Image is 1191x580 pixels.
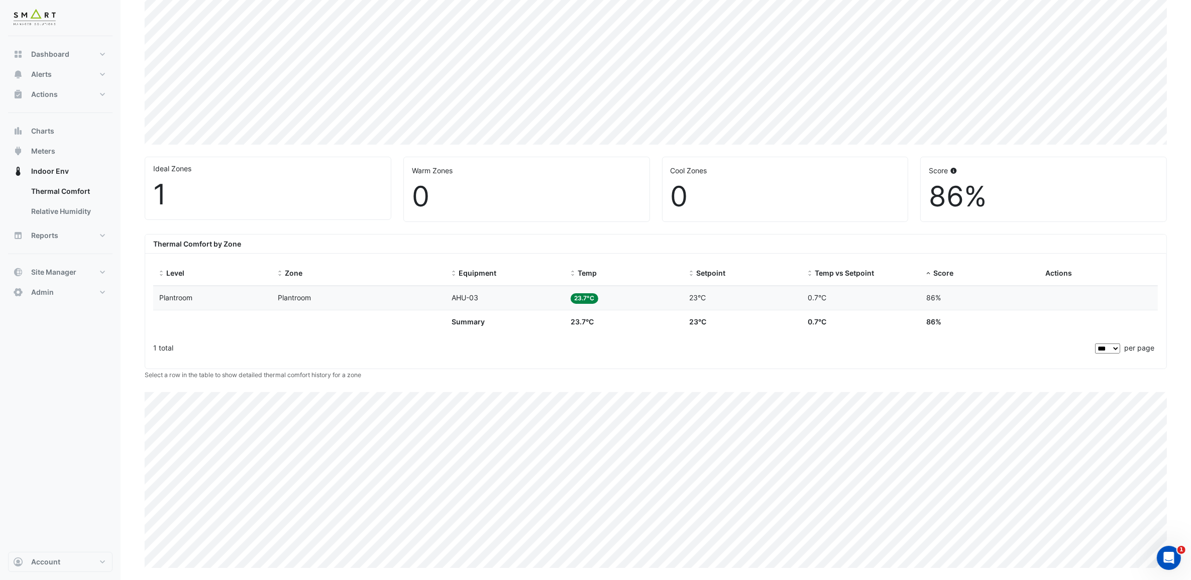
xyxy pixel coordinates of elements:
[571,293,599,304] span: 23.7°C
[13,166,23,176] app-icon: Indoor Env
[13,69,23,79] app-icon: Alerts
[927,293,941,302] span: 86%
[278,293,311,302] span: Plantroom
[1124,343,1154,352] span: per page
[23,181,113,201] a: Thermal Comfort
[13,89,23,99] app-icon: Actions
[12,8,57,28] img: Company Logo
[31,89,58,99] span: Actions
[8,552,113,572] button: Account
[8,262,113,282] button: Site Manager
[929,180,1158,213] div: 86%
[452,293,479,302] span: AHU-03
[8,121,113,141] button: Charts
[929,165,1158,176] div: Score
[31,146,55,156] span: Meters
[13,267,23,277] app-icon: Site Manager
[31,166,69,176] span: Indoor Env
[671,165,900,176] div: Cool Zones
[31,230,58,241] span: Reports
[689,317,706,326] span: 23°C
[31,49,69,59] span: Dashboard
[159,293,192,302] span: Plantroom
[8,44,113,64] button: Dashboard
[285,269,302,277] span: Zone
[578,269,597,277] span: Temp
[571,317,594,326] span: 23.7°C
[13,287,23,297] app-icon: Admin
[934,269,954,277] span: Score
[31,126,54,136] span: Charts
[689,293,706,302] span: 23°C
[153,163,383,174] div: Ideal Zones
[13,146,23,156] app-icon: Meters
[808,293,826,302] span: 0.7°C
[153,335,1093,361] div: 1 total
[808,317,826,326] span: 0.7°C
[31,267,76,277] span: Site Manager
[13,230,23,241] app-icon: Reports
[31,557,60,567] span: Account
[166,269,184,277] span: Level
[671,180,900,213] div: 0
[8,84,113,104] button: Actions
[1177,546,1185,554] span: 1
[23,201,113,221] a: Relative Humidity
[412,180,641,213] div: 0
[452,316,559,328] div: Summary
[815,269,874,277] span: Temp vs Setpoint
[8,141,113,161] button: Meters
[31,69,52,79] span: Alerts
[13,126,23,136] app-icon: Charts
[153,178,383,211] div: 1
[927,317,942,326] span: 86%
[1045,269,1072,277] span: Actions
[153,240,241,248] b: Thermal Comfort by Zone
[1157,546,1181,570] iframe: Intercom live chat
[8,161,113,181] button: Indoor Env
[696,269,725,277] span: Setpoint
[31,287,54,297] span: Admin
[8,225,113,246] button: Reports
[8,181,113,225] div: Indoor Env
[459,269,497,277] span: Equipment
[145,371,361,379] small: Select a row in the table to show detailed thermal comfort history for a zone
[8,282,113,302] button: Admin
[13,49,23,59] app-icon: Dashboard
[412,165,641,176] div: Warm Zones
[8,64,113,84] button: Alerts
